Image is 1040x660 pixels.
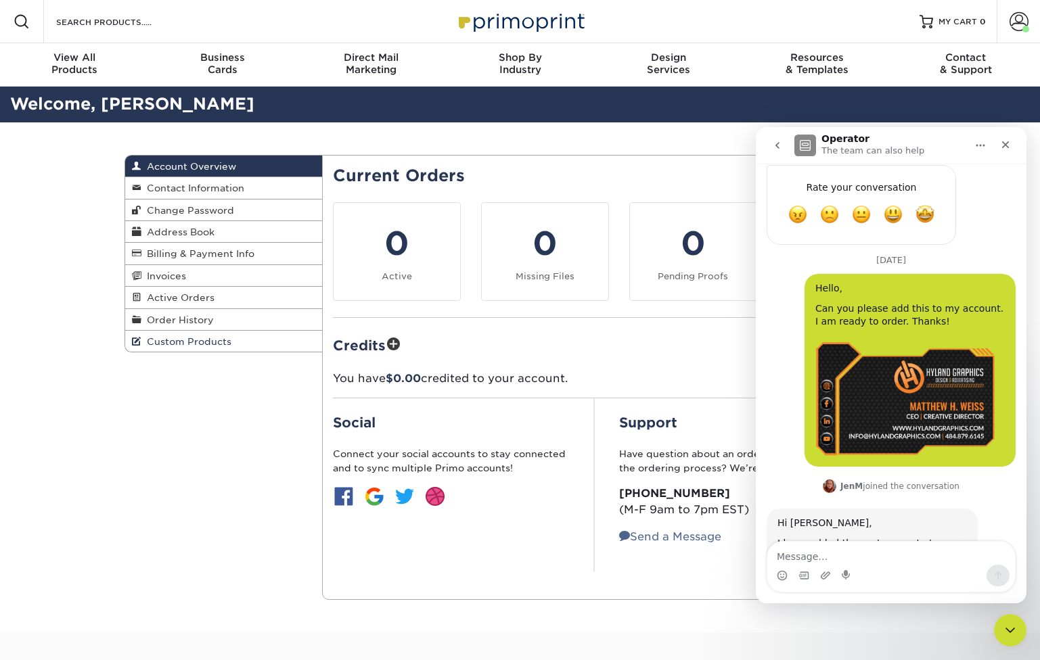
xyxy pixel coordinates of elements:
[333,415,570,431] h2: Social
[141,314,214,325] span: Order History
[43,443,53,454] button: Gif picker
[21,443,32,454] button: Emoji picker
[619,486,905,518] p: (M-F 9am to 7pm EST)
[891,51,1040,76] div: & Support
[141,336,231,347] span: Custom Products
[333,486,355,507] img: btn-facebook.jpg
[22,390,211,403] div: Hi [PERSON_NAME],
[939,16,977,28] span: MY CART
[141,183,244,193] span: Contact Information
[619,415,905,431] h2: Support
[481,202,609,301] a: 0 Missing Files
[424,486,446,507] img: btn-dribbble.jpg
[619,530,721,543] a: Send a Message
[297,43,446,87] a: Direct MailMarketing
[125,243,323,264] a: Billing & Payment Info
[394,486,415,507] img: btn-twitter.jpg
[86,443,97,454] button: Start recording
[297,51,446,76] div: Marketing
[891,43,1040,87] a: Contact& Support
[743,51,892,76] div: & Templates
[619,447,905,475] p: Have question about an order or need help assistance with the ordering process? We’re here to help:
[55,14,187,30] input: SEARCH PRODUCTS.....
[629,202,757,301] a: 0 Pending Proofs
[125,331,323,352] a: Custom Products
[11,381,222,557] div: Hi [PERSON_NAME],I have added the custom quote to your account dashboard so you can order at your...
[141,270,186,281] span: Invoices
[333,447,570,475] p: Connect your social accounts to stay connected and to sync multiple Primo accounts!
[980,17,986,26] span: 0
[994,614,1026,646] iframe: Intercom live chat
[125,199,323,221] a: Change Password
[333,334,905,355] h2: Credits
[141,227,214,237] span: Address Book
[231,438,254,459] button: Send a message…
[382,271,412,281] small: Active
[743,43,892,87] a: Resources& Templates
[333,166,905,186] h2: Current Orders
[386,372,421,385] span: $0.00
[149,43,298,87] a: BusinessCards
[743,51,892,64] span: Resources
[12,415,259,438] textarea: Message…
[125,156,323,177] a: Account Overview
[658,271,728,281] small: Pending Proofs
[297,51,446,64] span: Direct Mail
[446,51,595,76] div: Industry
[141,248,254,259] span: Billing & Payment Info
[594,51,743,64] span: Design
[125,177,323,199] a: Contact Information
[594,51,743,76] div: Services
[22,410,211,502] div: I have added the custom quote to your account dashboard so you can order at your convenience. Go ...
[125,309,323,331] a: Order History
[342,219,452,268] div: 0
[125,221,323,243] a: Address Book
[891,51,1040,64] span: Contact
[490,219,600,268] div: 0
[125,287,323,308] a: Active Orders
[756,127,1026,603] iframe: Intercom live chat
[141,161,236,172] span: Account Overview
[149,51,298,76] div: Cards
[141,292,214,303] span: Active Orders
[446,51,595,64] span: Shop By
[64,443,75,454] button: Upload attachment
[149,51,298,64] span: Business
[446,43,595,87] a: Shop ByIndustry
[11,381,260,587] div: JenM says…
[619,487,730,500] strong: [PHONE_NUMBER]
[363,486,385,507] img: btn-google.jpg
[333,202,461,301] a: 0 Active
[333,371,905,387] p: You have credited to your account.
[453,7,588,36] img: Primoprint
[594,43,743,87] a: DesignServices
[125,265,323,287] a: Invoices
[516,271,574,281] small: Missing Files
[638,219,748,268] div: 0
[141,205,234,216] span: Change Password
